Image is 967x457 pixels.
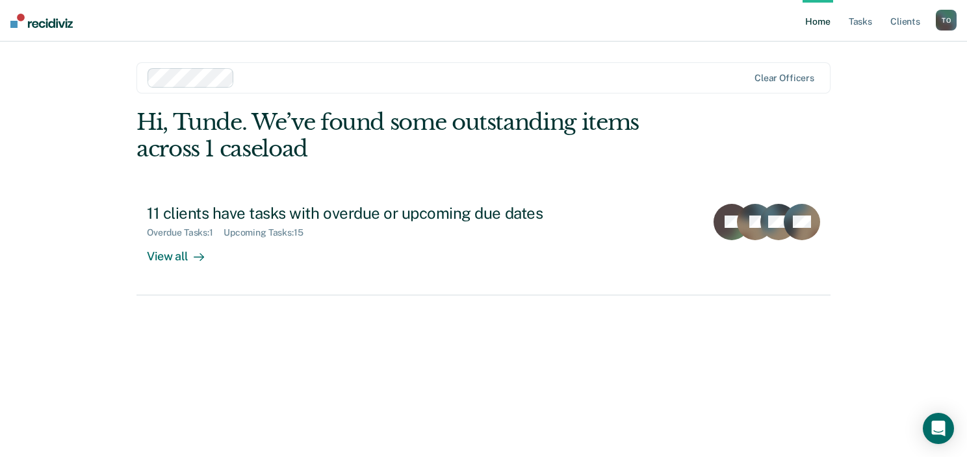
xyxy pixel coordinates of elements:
[147,204,603,223] div: 11 clients have tasks with overdue or upcoming due dates
[923,413,954,444] div: Open Intercom Messenger
[224,227,314,238] div: Upcoming Tasks : 15
[136,109,691,162] div: Hi, Tunde. We’ve found some outstanding items across 1 caseload
[936,10,957,31] button: TO
[147,227,224,238] div: Overdue Tasks : 1
[147,238,220,264] div: View all
[754,73,814,84] div: Clear officers
[936,10,957,31] div: T O
[136,193,831,295] a: 11 clients have tasks with overdue or upcoming due datesOverdue Tasks:1Upcoming Tasks:15View all
[10,14,73,28] img: Recidiviz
